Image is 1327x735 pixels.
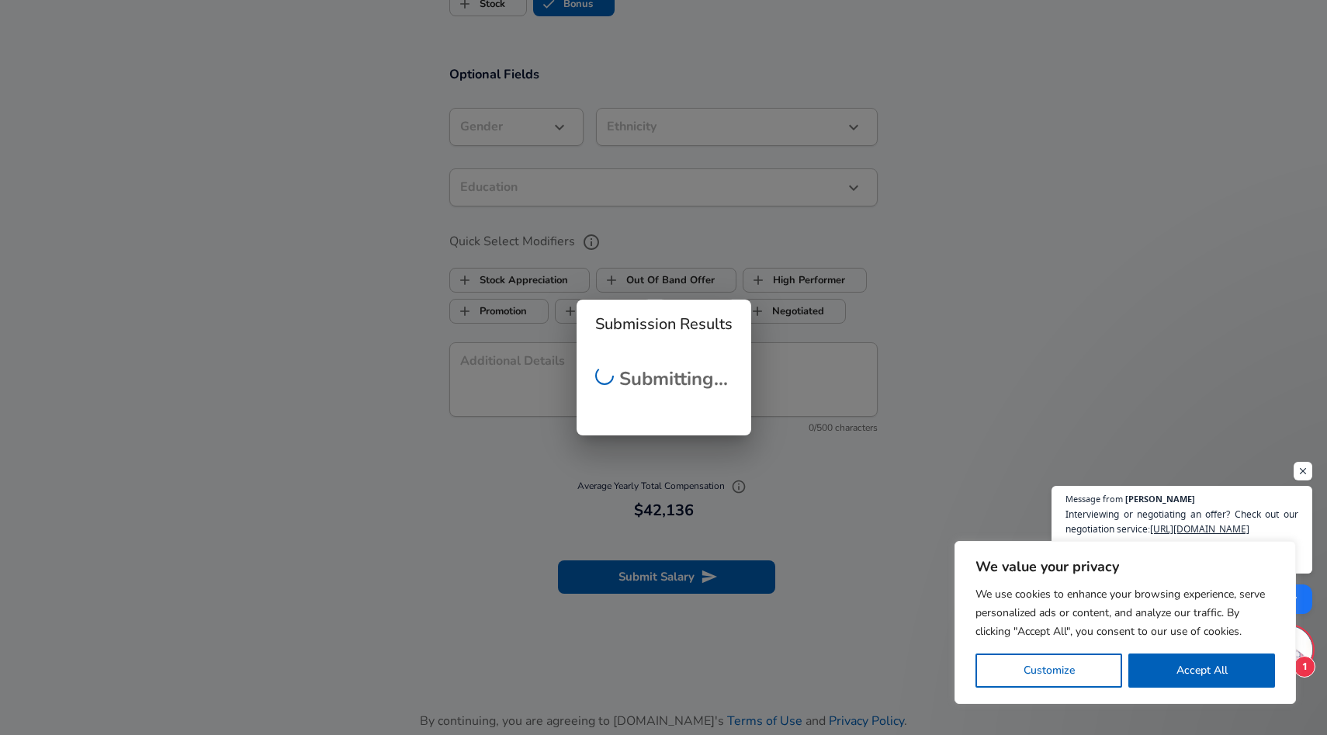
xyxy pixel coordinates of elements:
p: We use cookies to enhance your browsing experience, serve personalized ads or content, and analyz... [975,585,1275,641]
span: Interviewing or negotiating an offer? Check out our negotiation service: Increase in your offer g... [1065,507,1298,566]
span: 1 [1294,656,1315,678]
h2: Submission Results [577,300,751,349]
h2: Submitting... [595,365,733,393]
button: Accept All [1128,654,1275,688]
p: We value your privacy [975,557,1275,576]
button: Customize [975,654,1122,688]
div: We value your privacy [955,541,1296,704]
div: Open chat [1266,626,1312,673]
span: [PERSON_NAME] [1125,494,1195,503]
span: Message from [1065,494,1123,503]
